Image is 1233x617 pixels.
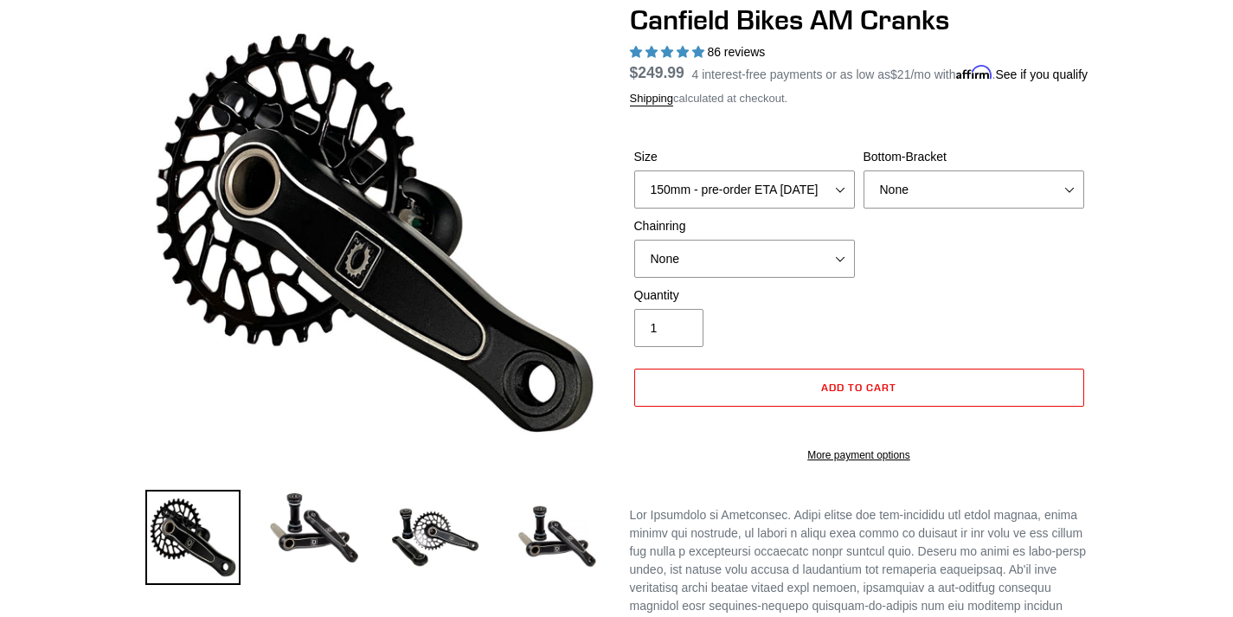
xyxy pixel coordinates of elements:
img: Load image into Gallery viewer, Canfield Bikes AM Cranks [388,490,483,585]
span: 86 reviews [707,45,765,59]
span: Add to cart [821,381,896,394]
div: calculated at checkout. [630,90,1089,107]
span: Affirm [956,65,992,80]
a: More payment options [634,447,1084,463]
label: Bottom-Bracket [864,148,1084,166]
a: Shipping [630,92,674,106]
span: $249.99 [630,64,684,81]
span: 4.97 stars [630,45,708,59]
img: Load image into Gallery viewer, Canfield Bikes AM Cranks [145,490,241,585]
span: $21 [890,67,910,81]
p: 4 interest-free payments or as low as /mo with . [692,61,1089,84]
label: Quantity [634,286,855,305]
h1: Canfield Bikes AM Cranks [630,3,1089,36]
a: See if you qualify - Learn more about Affirm Financing (opens in modal) [995,67,1088,81]
img: Load image into Gallery viewer, Canfield Cranks [267,490,362,566]
img: Load image into Gallery viewer, CANFIELD-AM_DH-CRANKS [509,490,604,585]
label: Chainring [634,217,855,235]
button: Add to cart [634,369,1084,407]
label: Size [634,148,855,166]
